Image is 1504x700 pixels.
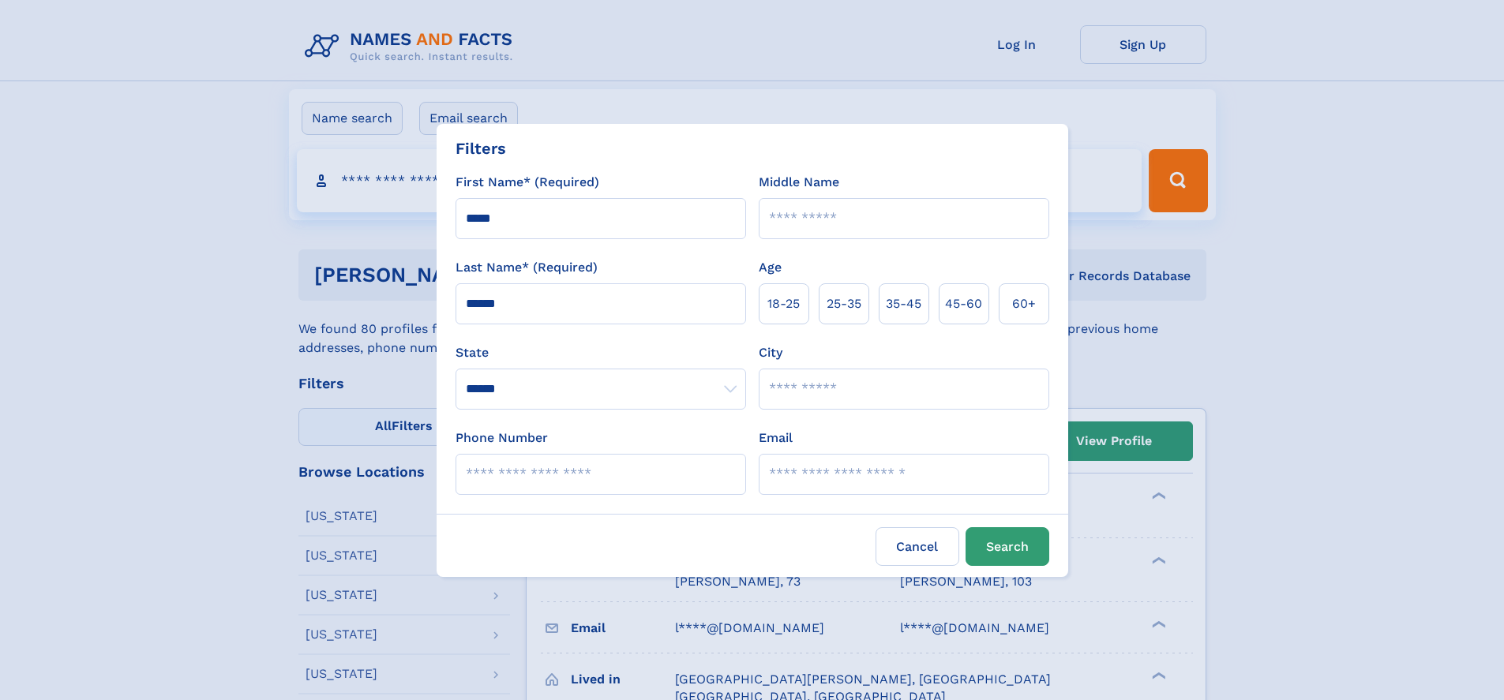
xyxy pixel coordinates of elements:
label: Middle Name [759,173,839,192]
label: First Name* (Required) [456,173,599,192]
span: 18‑25 [767,294,800,313]
label: Email [759,429,793,447]
label: City [759,343,782,362]
span: 45‑60 [945,294,982,313]
span: 25‑35 [827,294,861,313]
label: Age [759,258,782,277]
span: 35‑45 [886,294,921,313]
label: Cancel [876,527,959,566]
label: Phone Number [456,429,548,447]
label: State [456,343,746,362]
span: 60+ [1012,294,1036,313]
button: Search [966,527,1049,566]
div: Filters [456,137,506,160]
label: Last Name* (Required) [456,258,598,277]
